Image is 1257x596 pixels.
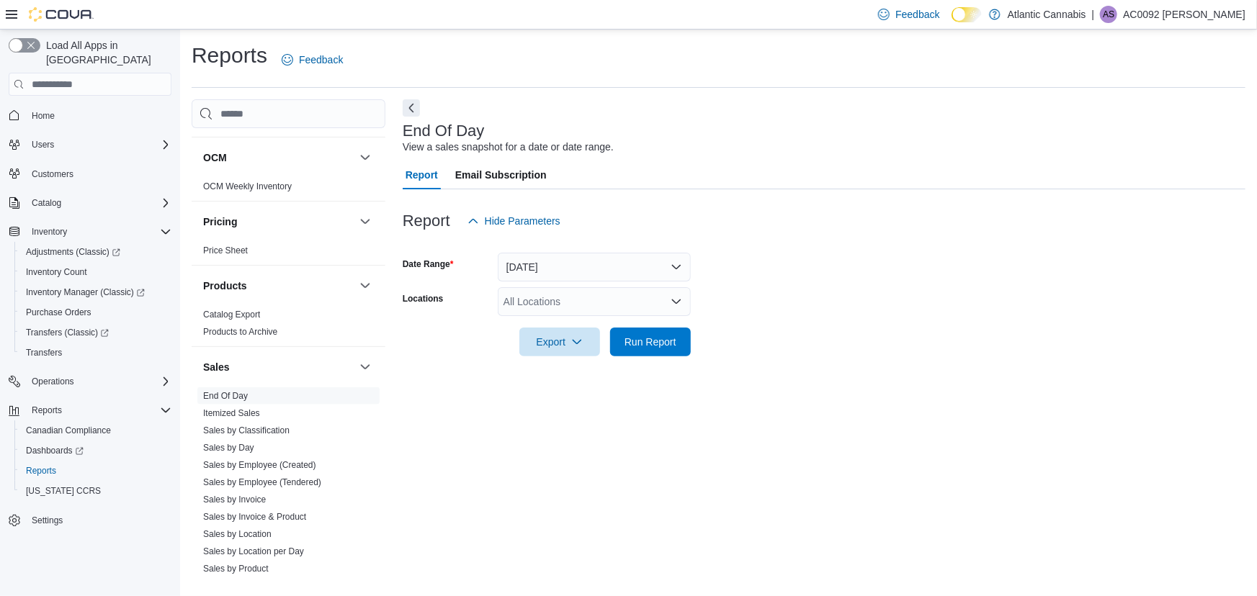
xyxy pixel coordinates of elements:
[203,459,316,471] span: Sales by Employee (Created)
[203,564,269,574] a: Sales by Product
[203,150,227,165] h3: OCM
[3,371,177,392] button: Operations
[625,335,676,349] span: Run Report
[1008,6,1086,23] p: Atlantic Cannabis
[32,405,62,416] span: Reports
[9,99,171,568] nav: Complex example
[26,465,56,477] span: Reports
[32,515,63,526] span: Settings
[357,277,374,294] button: Products
[952,22,952,23] span: Dark Mode
[26,402,68,419] button: Reports
[203,279,247,293] h3: Products
[3,163,177,184] button: Customers
[203,407,260,419] span: Itemized Sales
[20,243,126,261] a: Adjustments (Classic)
[20,482,171,500] span: Washington CCRS
[26,194,171,212] span: Catalog
[203,425,290,435] a: Sales by Classification
[14,282,177,302] a: Inventory Manager (Classic)
[20,304,97,321] a: Purchase Orders
[20,263,171,281] span: Inventory Count
[32,226,67,238] span: Inventory
[203,529,272,539] a: Sales by Location
[203,408,260,418] a: Itemized Sales
[403,122,485,140] h3: End Of Day
[357,213,374,230] button: Pricing
[203,327,277,337] a: Products to Archive
[406,161,438,189] span: Report
[203,360,354,374] button: Sales
[26,402,171,419] span: Reports
[20,482,107,500] a: [US_STATE] CCRS
[26,347,62,358] span: Transfers
[203,528,272,540] span: Sales by Location
[203,512,306,522] a: Sales by Invoice & Product
[20,284,171,301] span: Inventory Manager (Classic)
[26,485,101,497] span: [US_STATE] CCRS
[1100,6,1117,23] div: AC0092 Strickland Rylan
[403,293,444,304] label: Locations
[20,422,171,439] span: Canadian Compliance
[203,495,266,505] a: Sales by Invoice
[26,246,120,258] span: Adjustments (Classic)
[203,245,248,256] a: Price Sheet
[203,563,269,574] span: Sales by Product
[26,194,67,212] button: Catalog
[32,110,55,122] span: Home
[1092,6,1095,23] p: |
[192,178,385,201] div: OCM
[671,296,682,307] button: Open list of options
[14,262,177,282] button: Inventory Count
[3,400,177,420] button: Reports
[14,441,177,461] a: Dashboards
[26,373,80,390] button: Operations
[26,425,111,436] span: Canadian Compliance
[26,327,109,338] span: Transfers (Classic)
[357,358,374,376] button: Sales
[203,215,237,229] h3: Pricing
[20,442,89,459] a: Dashboards
[20,462,62,479] a: Reports
[26,286,145,298] span: Inventory Manager (Classic)
[203,425,290,436] span: Sales by Classification
[952,7,982,22] input: Dark Mode
[3,104,177,125] button: Home
[20,422,117,439] a: Canadian Compliance
[40,38,171,67] span: Load All Apps in [GEOGRAPHIC_DATA]
[203,215,354,229] button: Pricing
[192,41,267,70] h1: Reports
[203,245,248,256] span: Price Sheet
[14,343,177,363] button: Transfers
[203,390,248,402] span: End Of Day
[203,150,354,165] button: OCM
[1103,6,1114,23] span: AS
[20,324,171,341] span: Transfers (Classic)
[192,306,385,346] div: Products
[203,494,266,505] span: Sales by Invoice
[20,324,115,341] a: Transfers (Classic)
[203,391,248,401] a: End Of Day
[403,140,614,155] div: View a sales snapshot for a date or date range.
[203,181,292,191] a: OCM Weekly Inventory
[462,207,566,235] button: Hide Parameters
[498,253,691,281] button: [DATE]
[26,106,171,124] span: Home
[20,263,93,281] a: Inventory Count
[20,462,171,479] span: Reports
[3,510,177,530] button: Settings
[519,328,600,356] button: Export
[276,45,349,74] a: Feedback
[26,307,91,318] span: Purchase Orders
[26,223,73,240] button: Inventory
[20,344,171,361] span: Transfers
[26,512,68,529] a: Settings
[403,99,420,117] button: Next
[26,266,87,278] span: Inventory Count
[3,135,177,155] button: Users
[26,136,171,153] span: Users
[203,443,254,453] a: Sales by Day
[203,477,321,488] span: Sales by Employee (Tendered)
[14,242,177,262] a: Adjustments (Classic)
